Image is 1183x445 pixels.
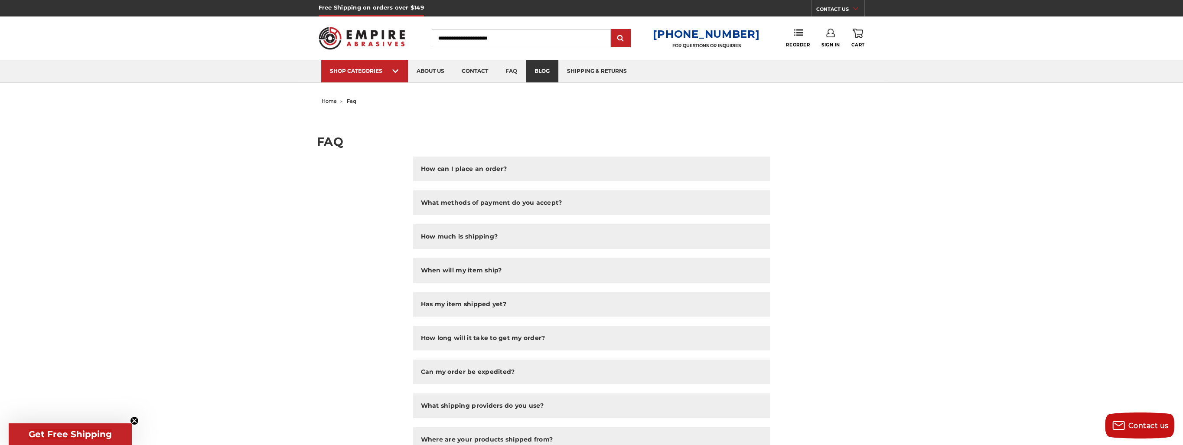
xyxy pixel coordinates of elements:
[453,60,497,82] a: contact
[653,43,759,49] p: FOR QUESTIONS OR INQUIRIES
[413,190,770,215] button: What methods of payment do you accept?
[29,429,112,439] span: Get Free Shipping
[421,435,553,444] h2: Where are your products shipped from?
[347,98,356,104] span: faq
[497,60,526,82] a: faq
[1105,412,1174,438] button: Contact us
[408,60,453,82] a: about us
[558,60,635,82] a: shipping & returns
[421,401,544,410] h2: What shipping providers do you use?
[421,334,545,343] h2: How long will it take to get my order?
[526,60,558,82] a: blog
[786,42,810,48] span: Reorder
[421,198,562,207] h2: What methods of payment do you accept?
[786,29,810,47] a: Reorder
[421,300,506,309] h2: Has my item shipped yet?
[413,393,770,418] button: What shipping providers do you use?
[130,416,139,425] button: Close teaser
[413,224,770,249] button: How much is shipping?
[851,29,864,48] a: Cart
[851,42,864,48] span: Cart
[413,258,770,283] button: When will my item ship?
[421,266,502,275] h2: When will my item ship?
[413,157,770,181] button: How can I place an order?
[421,164,507,173] h2: How can I place an order?
[421,367,515,376] h2: Can my order be expedited?
[421,232,498,241] h2: How much is shipping?
[319,21,405,55] img: Empire Abrasives
[1128,422,1169,430] span: Contact us
[317,136,866,147] h1: FAQ
[9,423,132,445] div: Get Free ShippingClose teaser
[413,360,770,384] button: Can my order be expedited?
[653,28,759,40] a: [PHONE_NUMBER]
[413,292,770,317] button: Has my item shipped yet?
[821,42,840,48] span: Sign In
[330,68,399,74] div: SHOP CATEGORIES
[413,326,770,350] button: How long will it take to get my order?
[322,98,337,104] a: home
[816,4,864,16] a: CONTACT US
